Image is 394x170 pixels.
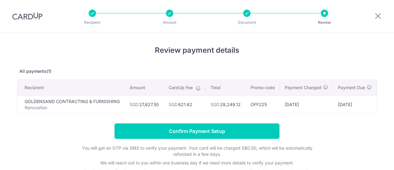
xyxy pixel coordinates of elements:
p: Amount [147,19,192,26]
td: 621.62 [164,96,206,113]
p: You will get an OTP via SMS to verify your payment. Your card will be charged S$0.50, which will ... [74,145,320,157]
p: Renovation [25,105,120,111]
span: SGD [130,102,139,107]
img: CardUp [12,12,42,20]
span: Payment Due [338,85,365,91]
th: Promo code [246,80,280,96]
input: Confirm Payment Setup [115,123,279,139]
p: We will reach out to you within one business day if we need more details to verify your payment. [74,160,320,166]
iframe: Opens a widget where you can find more information [355,151,388,167]
td: GOLDENSAND CONTRACTING & FURNISHING [17,96,125,113]
p: All payments(1) [17,68,377,74]
p: Recipient [70,19,115,26]
span: CardUp Fee [169,85,193,91]
td: 27,627.50 [125,96,164,113]
td: [DATE] [333,96,377,113]
th: Recipient [17,80,125,96]
p: Document [224,19,270,26]
span: SGD [169,102,178,107]
th: Total [206,80,246,96]
span: Payment Charged [285,85,321,91]
span: SGD [211,102,219,107]
h4: Review payment details [17,45,377,56]
td: 28,249.12 [206,96,246,113]
td: OFF225 [246,96,280,113]
p: Review [302,19,347,26]
th: Amount [125,80,164,96]
td: [DATE] [280,96,333,113]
